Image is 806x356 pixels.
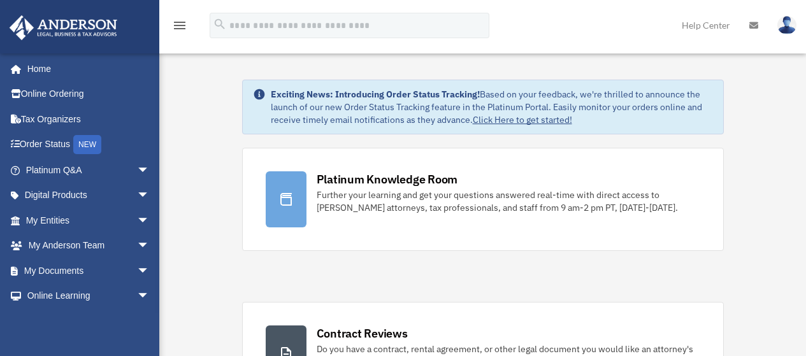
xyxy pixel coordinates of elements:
[473,114,572,125] a: Click Here to get started!
[73,135,101,154] div: NEW
[137,258,162,284] span: arrow_drop_down
[9,56,162,82] a: Home
[137,308,162,334] span: arrow_drop_down
[777,16,796,34] img: User Pic
[9,132,169,158] a: Order StatusNEW
[242,148,724,251] a: Platinum Knowledge Room Further your learning and get your questions answered real-time with dire...
[137,233,162,259] span: arrow_drop_down
[9,157,169,183] a: Platinum Q&Aarrow_drop_down
[137,157,162,183] span: arrow_drop_down
[9,208,169,233] a: My Entitiesarrow_drop_down
[9,82,169,107] a: Online Ordering
[137,183,162,209] span: arrow_drop_down
[137,208,162,234] span: arrow_drop_down
[172,18,187,33] i: menu
[137,283,162,310] span: arrow_drop_down
[9,233,169,259] a: My Anderson Teamarrow_drop_down
[317,171,458,187] div: Platinum Knowledge Room
[9,308,169,334] a: Billingarrow_drop_down
[9,258,169,283] a: My Documentsarrow_drop_down
[9,283,169,309] a: Online Learningarrow_drop_down
[271,88,713,126] div: Based on your feedback, we're thrilled to announce the launch of our new Order Status Tracking fe...
[9,106,169,132] a: Tax Organizers
[271,89,480,100] strong: Exciting News: Introducing Order Status Tracking!
[172,22,187,33] a: menu
[6,15,121,40] img: Anderson Advisors Platinum Portal
[317,325,408,341] div: Contract Reviews
[317,189,700,214] div: Further your learning and get your questions answered real-time with direct access to [PERSON_NAM...
[213,17,227,31] i: search
[9,183,169,208] a: Digital Productsarrow_drop_down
